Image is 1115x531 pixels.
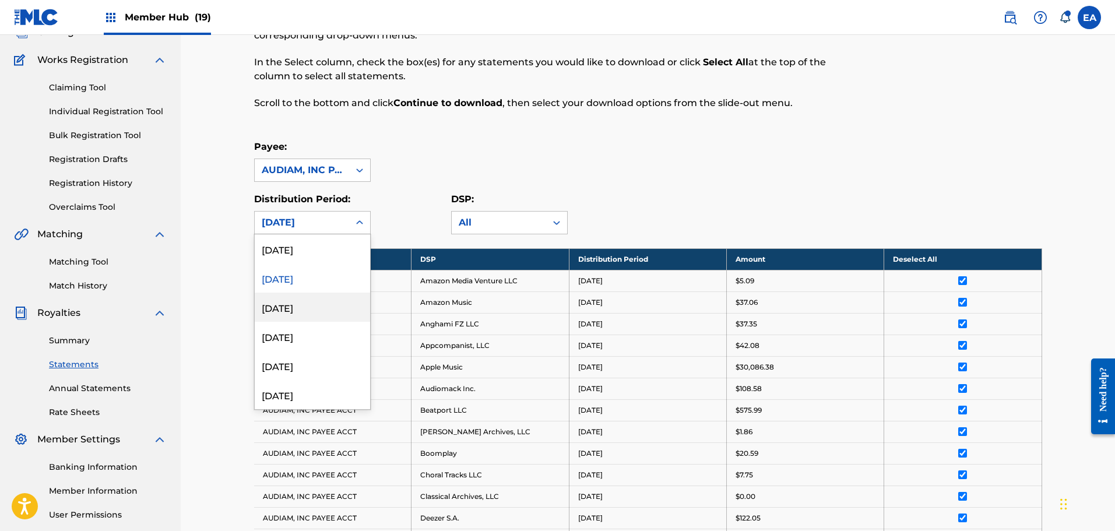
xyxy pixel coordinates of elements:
[736,448,758,459] p: $20.59
[411,270,569,291] td: Amazon Media Venture LLC
[1060,487,1067,522] div: Drag
[569,313,726,335] td: [DATE]
[125,10,211,24] span: Member Hub
[255,380,370,409] div: [DATE]
[726,248,884,270] th: Amount
[411,313,569,335] td: Anghami FZ LLC
[1057,475,1115,531] iframe: Chat Widget
[1003,10,1017,24] img: search
[451,194,474,205] label: DSP:
[254,141,287,152] label: Payee:
[998,6,1022,29] a: Public Search
[254,442,411,464] td: AUDIAM, INC PAYEE ACCT
[104,10,118,24] img: Top Rightsholders
[14,306,28,320] img: Royalties
[14,53,29,67] img: Works Registration
[37,306,80,320] span: Royalties
[37,227,83,241] span: Matching
[49,358,167,371] a: Statements
[255,263,370,293] div: [DATE]
[411,378,569,399] td: Audiomack Inc.
[736,297,758,308] p: $37.06
[411,356,569,378] td: Apple Music
[262,216,342,230] div: [DATE]
[49,256,167,268] a: Matching Tool
[736,513,761,523] p: $122.05
[736,491,755,502] p: $0.00
[153,53,167,67] img: expand
[153,432,167,446] img: expand
[569,399,726,421] td: [DATE]
[569,356,726,378] td: [DATE]
[254,96,861,110] p: Scroll to the bottom and click , then select your download options from the slide-out menu.
[736,427,752,437] p: $1.86
[569,248,726,270] th: Distribution Period
[254,421,411,442] td: AUDIAM, INC PAYEE ACCT
[49,177,167,189] a: Registration History
[569,291,726,313] td: [DATE]
[255,351,370,380] div: [DATE]
[736,470,753,480] p: $7.75
[411,507,569,529] td: Deezer S.A.
[569,421,726,442] td: [DATE]
[393,97,502,108] strong: Continue to download
[262,163,342,177] div: AUDIAM, INC PAYEE ACCT
[195,12,211,23] span: (19)
[1029,6,1052,29] div: Help
[153,227,167,241] img: expand
[411,486,569,507] td: Classical Archives, LLC
[736,340,759,351] p: $42.08
[736,276,754,286] p: $5.09
[569,442,726,464] td: [DATE]
[254,507,411,529] td: AUDIAM, INC PAYEE ACCT
[49,82,167,94] a: Claiming Tool
[255,293,370,322] div: [DATE]
[49,153,167,166] a: Registration Drafts
[411,399,569,421] td: Beatport LLC
[14,25,74,39] a: CatalogCatalog
[736,384,762,394] p: $108.58
[1082,349,1115,443] iframe: Resource Center
[49,280,167,292] a: Match History
[14,432,28,446] img: Member Settings
[14,227,29,241] img: Matching
[49,106,167,118] a: Individual Registration Tool
[49,129,167,142] a: Bulk Registration Tool
[254,464,411,486] td: AUDIAM, INC PAYEE ACCT
[569,335,726,356] td: [DATE]
[49,335,167,347] a: Summary
[254,55,861,83] p: In the Select column, check the box(es) for any statements you would like to download or click at...
[14,9,59,26] img: MLC Logo
[254,194,350,205] label: Distribution Period:
[49,406,167,419] a: Rate Sheets
[411,464,569,486] td: Choral Tracks LLC
[411,291,569,313] td: Amazon Music
[255,322,370,351] div: [DATE]
[569,507,726,529] td: [DATE]
[254,486,411,507] td: AUDIAM, INC PAYEE ACCT
[153,306,167,320] img: expand
[254,399,411,421] td: AUDIAM, INC PAYEE ACCT
[49,201,167,213] a: Overclaims Tool
[411,248,569,270] th: DSP
[49,509,167,521] a: User Permissions
[49,382,167,395] a: Annual Statements
[569,270,726,291] td: [DATE]
[1033,10,1047,24] img: help
[1059,12,1071,23] div: Notifications
[459,216,539,230] div: All
[703,57,748,68] strong: Select All
[736,405,762,416] p: $575.99
[411,421,569,442] td: [PERSON_NAME] Archives, LLC
[37,53,128,67] span: Works Registration
[49,485,167,497] a: Member Information
[37,432,120,446] span: Member Settings
[736,362,774,372] p: $30,086.38
[569,378,726,399] td: [DATE]
[736,319,757,329] p: $37.35
[411,442,569,464] td: Boomplay
[884,248,1042,270] th: Deselect All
